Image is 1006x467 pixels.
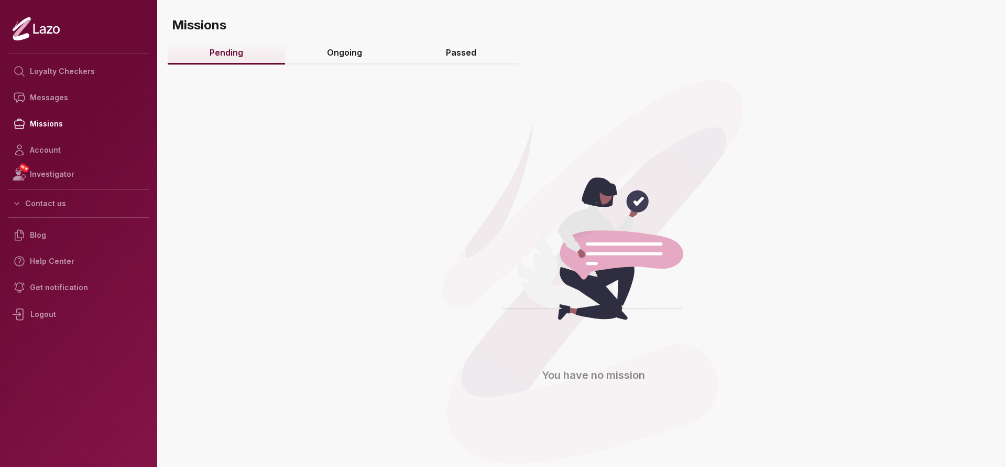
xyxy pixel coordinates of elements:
[8,248,149,274] a: Help Center
[404,42,518,65] a: Passed
[8,301,149,328] div: Logout
[8,274,149,301] a: Get notification
[8,58,149,84] a: Loyalty Checkers
[18,163,30,173] span: NEW
[8,194,149,213] button: Contact us
[285,42,404,65] a: Ongoing
[8,163,149,185] a: NEWInvestigator
[8,111,149,137] a: Missions
[8,84,149,111] a: Messages
[168,42,285,65] a: Pending
[8,222,149,248] a: Blog
[8,137,149,163] a: Account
